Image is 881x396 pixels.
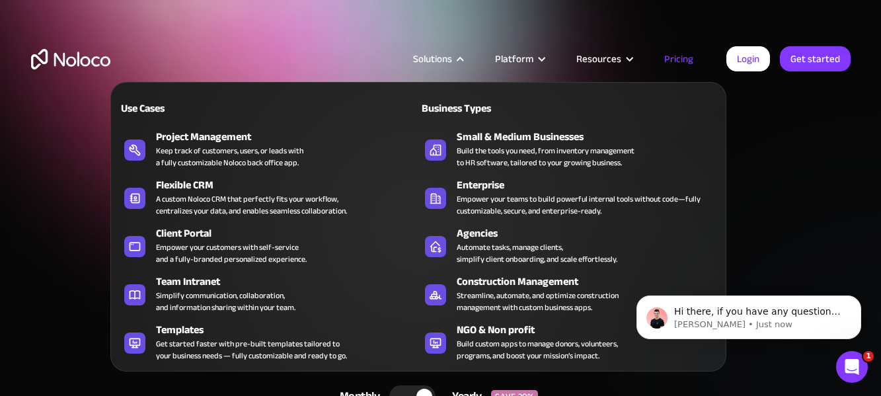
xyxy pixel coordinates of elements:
a: Project ManagementKeep track of customers, users, or leads witha fully customizable Noloco back o... [118,126,418,171]
span: 1 [863,351,874,362]
div: Agencies [457,225,725,241]
a: Team IntranetSimplify communication, collaboration,and information sharing within your team. [118,271,418,316]
div: Automate tasks, manage clients, simplify client onboarding, and scale effortlessly. [457,241,617,265]
div: Small & Medium Businesses [457,129,725,145]
a: Client PortalEmpower your customers with self-serviceand a fully-branded personalized experience. [118,223,418,268]
div: Enterprise [457,177,725,193]
a: Login [726,46,770,71]
div: Platform [495,50,533,67]
div: Flexible CRM [156,177,424,193]
a: Small & Medium BusinessesBuild the tools you need, from inventory managementto HR software, tailo... [418,126,719,171]
a: Pricing [648,50,710,67]
nav: Solutions [110,63,726,372]
div: Build the tools you need, from inventory management to HR software, tailored to your growing busi... [457,145,634,169]
div: Client Portal [156,225,424,241]
div: CHOOSE YOUR PLAN [31,346,851,379]
div: NGO & Non profit [457,322,725,338]
div: Empower your customers with self-service and a fully-branded personalized experience. [156,241,307,265]
div: Keep track of customers, users, or leads with a fully customizable Noloco back office app. [156,145,303,169]
div: A custom Noloco CRM that perfectly fits your workflow, centralizes your data, and enables seamles... [156,193,347,217]
a: NGO & Non profitBuild custom apps to manage donors, volunteers,programs, and boost your mission’s... [418,319,719,364]
div: Resources [576,50,621,67]
div: Streamline, automate, and optimize construction management with custom business apps. [457,290,619,313]
div: Use Cases [118,100,262,116]
div: Business Types [418,100,563,116]
a: home [31,49,110,69]
div: Team Intranet [156,274,424,290]
a: Flexible CRMA custom Noloco CRM that perfectly fits your workflow,centralizes your data, and enab... [118,175,418,219]
div: Empower your teams to build powerful internal tools without code—fully customizable, secure, and ... [457,193,712,217]
a: AgenciesAutomate tasks, manage clients,simplify client onboarding, and scale effortlessly. [418,223,719,268]
div: Build custom apps to manage donors, volunteers, programs, and boost your mission’s impact. [457,338,618,362]
div: Construction Management [457,274,725,290]
div: Solutions [397,50,479,67]
a: EnterpriseEmpower your teams to build powerful internal tools without code—fully customizable, se... [418,175,719,219]
h2: Start for free. Upgrade to support your business at any stage. [31,205,851,225]
iframe: Intercom live chat [836,351,868,383]
a: Construction ManagementStreamline, automate, and optimize constructionmanagement with custom busi... [418,271,719,316]
div: Templates [156,322,424,338]
a: Get started [780,46,851,71]
div: Simplify communication, collaboration, and information sharing within your team. [156,290,295,313]
div: Platform [479,50,560,67]
a: TemplatesGet started faster with pre-built templates tailored toyour business needs — fully custo... [118,319,418,364]
iframe: Intercom notifications message [617,268,881,360]
div: Solutions [413,50,452,67]
h1: Flexible Pricing Designed for Business [31,112,851,192]
a: Business Types [418,93,719,123]
div: Get started faster with pre-built templates tailored to your business needs — fully customizable ... [156,338,347,362]
div: Resources [560,50,648,67]
div: Project Management [156,129,424,145]
a: Use Cases [118,93,418,123]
